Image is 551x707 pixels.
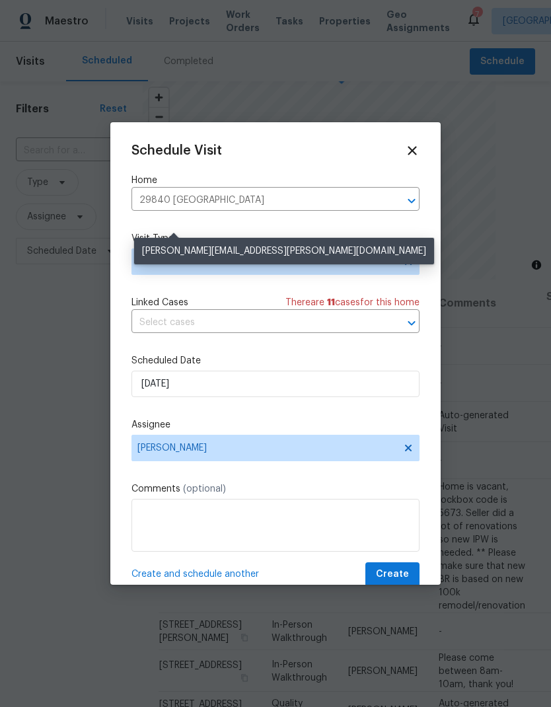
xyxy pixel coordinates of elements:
input: M/D/YYYY [131,371,420,397]
span: [PERSON_NAME] [137,443,396,453]
label: Scheduled Date [131,354,420,367]
label: Comments [131,482,420,496]
input: Select cases [131,313,383,333]
span: There are case s for this home [285,296,420,309]
button: Create [365,562,420,587]
button: Open [402,314,421,332]
label: Home [131,174,420,187]
span: Create and schedule another [131,568,259,581]
label: Visit Type [131,232,420,245]
div: [PERSON_NAME][EMAIL_ADDRESS][PERSON_NAME][DOMAIN_NAME] [134,238,434,264]
span: Create [376,566,409,583]
span: Schedule Visit [131,144,222,157]
span: Close [405,143,420,158]
input: Enter in an address [131,190,383,211]
button: Open [402,192,421,210]
label: Assignee [131,418,420,431]
span: 11 [327,298,335,307]
span: Linked Cases [131,296,188,309]
span: (optional) [183,484,226,494]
